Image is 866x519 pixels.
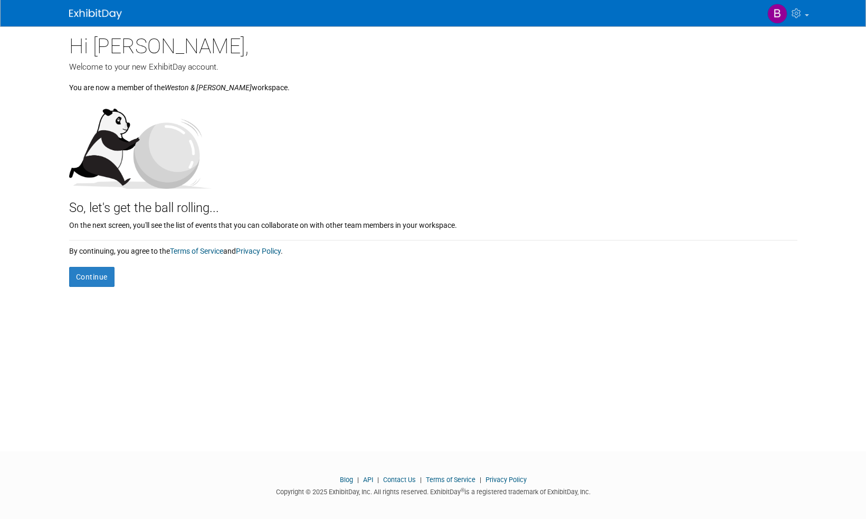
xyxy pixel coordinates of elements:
[383,476,416,484] a: Contact Us
[170,247,223,255] a: Terms of Service
[69,61,797,73] div: Welcome to your new ExhibitDay account.
[69,189,797,217] div: So, let's get the ball rolling...
[486,476,527,484] a: Privacy Policy
[417,476,424,484] span: |
[375,476,382,484] span: |
[69,217,797,230] div: On the next screen, you'll see the list of events that you can collaborate on with other team mem...
[236,247,281,255] a: Privacy Policy
[165,83,252,92] i: Weston & [PERSON_NAME]
[426,476,475,484] a: Terms of Service
[69,9,122,20] img: ExhibitDay
[461,487,464,493] sup: ®
[69,26,797,61] div: Hi [PERSON_NAME],
[363,476,373,484] a: API
[767,4,787,24] img: Brittany Jones
[340,476,353,484] a: Blog
[355,476,361,484] span: |
[477,476,484,484] span: |
[69,98,212,189] img: Let's get the ball rolling
[69,73,797,93] div: You are now a member of the workspace.
[69,241,797,256] div: By continuing, you agree to the and .
[69,267,115,287] button: Continue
